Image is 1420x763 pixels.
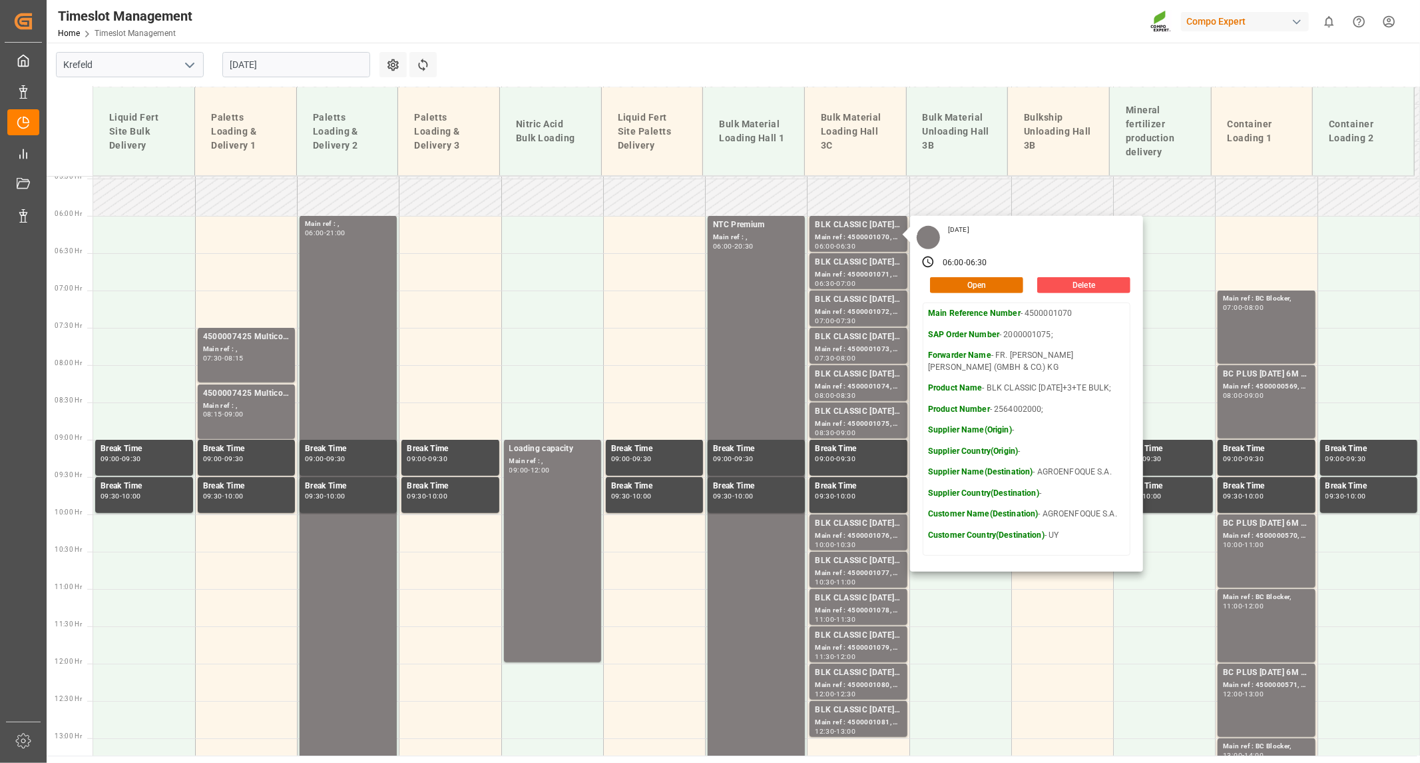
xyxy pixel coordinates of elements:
div: - [528,467,530,473]
div: 09:00 [611,456,630,462]
div: - [834,355,836,361]
div: Main ref : 4500001071, 2000001075; [815,269,901,281]
div: 09:30 [836,456,855,462]
strong: SAP Order Number [928,330,999,339]
span: 07:00 Hr [55,285,82,292]
div: Container Loading 2 [1323,112,1403,151]
div: - [426,456,428,462]
div: Break Time [815,480,901,493]
div: 09:30 [1245,456,1264,462]
div: - [834,579,836,585]
div: - [1242,456,1244,462]
div: - [834,728,836,734]
div: - [834,243,836,249]
div: 12:00 [1223,691,1242,697]
div: Break Time [305,442,391,456]
div: 09:30 [713,493,732,499]
div: 09:00 [407,456,426,462]
p: - [928,488,1125,500]
div: Break Time [611,442,698,456]
div: - [1242,493,1244,499]
div: - [732,493,734,499]
div: 09:00 [815,456,834,462]
div: 09:00 [713,456,732,462]
div: 12:30 [815,728,834,734]
div: 09:30 [632,456,652,462]
div: Break Time [815,442,901,456]
div: Compo Expert [1181,12,1309,31]
strong: Forwarder Name [928,351,991,360]
p: - 2000001075; [928,329,1125,341]
div: - [1344,456,1346,462]
div: - [1344,493,1346,499]
div: 09:00 [836,430,855,436]
div: Break Time [407,480,493,493]
div: Paletts Loading & Delivery 3 [409,105,489,158]
strong: Supplier Country(Origin) [928,446,1018,456]
div: Main ref : , [713,232,800,243]
div: 07:30 [815,355,834,361]
div: 09:30 [203,493,222,499]
div: 06:30 [815,281,834,287]
div: - [834,392,836,398]
div: Main ref : 4500001072, 2000001075; [815,307,901,318]
div: - [834,493,836,499]
div: Container Loading 1 [1222,112,1302,151]
div: 11:00 [1223,603,1242,609]
strong: Product Number [928,404,990,414]
div: 12:00 [836,654,855,660]
div: 13:00 [1223,752,1242,758]
div: Break Time [203,480,290,493]
div: Main ref : 4500001081, 2000001075; [815,717,901,728]
div: 08:00 [815,392,834,398]
div: 13:00 [836,728,855,734]
div: Bulk Material Loading Hall 3C [816,105,895,158]
div: 13:00 [1245,691,1264,697]
div: BLK CLASSIC [DATE]+3+TE BULK; [815,592,901,605]
div: Break Time [1223,480,1309,493]
div: 09:00 [1223,456,1242,462]
div: 09:00 [305,456,324,462]
div: - [120,456,122,462]
div: Main ref : , [203,400,290,412]
div: BLK CLASSIC [DATE]+3+TE BULK; [815,219,901,232]
div: - [1242,752,1244,758]
div: - [426,493,428,499]
span: 13:00 Hr [55,732,82,740]
div: - [732,243,734,249]
div: Liquid Fert Site Paletts Delivery [612,105,692,158]
div: 09:30 [734,456,754,462]
div: Paletts Loading & Delivery 1 [206,105,286,158]
div: 09:30 [1347,456,1366,462]
div: BLK CLASSIC [DATE]+3+TE BULK; [815,256,901,269]
div: Main ref : 4500001080, 2000001075; [815,680,901,691]
div: Main ref : 4500001079, 2000001075; [815,642,901,654]
div: BC PLUS [DATE] 6M 25kg (x42) WW; [1223,517,1309,530]
span: 09:30 Hr [55,471,82,478]
div: Break Time [1223,442,1309,456]
div: Break Time [407,442,493,456]
p: - BLK CLASSIC [DATE]+3+TE BULK; [928,382,1125,394]
div: Liquid Fert Site Bulk Delivery [104,105,184,158]
div: 10:30 [836,542,855,548]
div: 08:15 [224,355,244,361]
div: Main ref : 4500001077, 2000001075; [815,568,901,579]
div: Loading capacity [509,442,596,456]
span: 06:30 Hr [55,247,82,255]
div: 06:00 [815,243,834,249]
div: 4500007425 Multicote 4M [203,387,290,400]
img: Screenshot%202023-09-29%20at%2010.02.21.png_1712312052.png [1150,10,1172,33]
div: Break Time [713,442,800,456]
div: Break Time [1325,480,1412,493]
div: 10:00 [1142,493,1162,499]
div: Main ref : 4500000569, 2000000524; [1223,381,1309,392]
div: BLK CLASSIC [DATE]+3+TE BULK; [815,293,901,307]
div: 20:30 [734,243,754,249]
div: Main ref : 4500000571, 2000000524; [1223,680,1309,691]
div: 10:00 [734,493,754,499]
div: 07:00 [836,281,855,287]
div: 11:30 [836,616,855,622]
div: Main ref : BC Blocker, [1223,741,1309,752]
div: - [1242,392,1244,398]
span: 10:00 Hr [55,508,82,516]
